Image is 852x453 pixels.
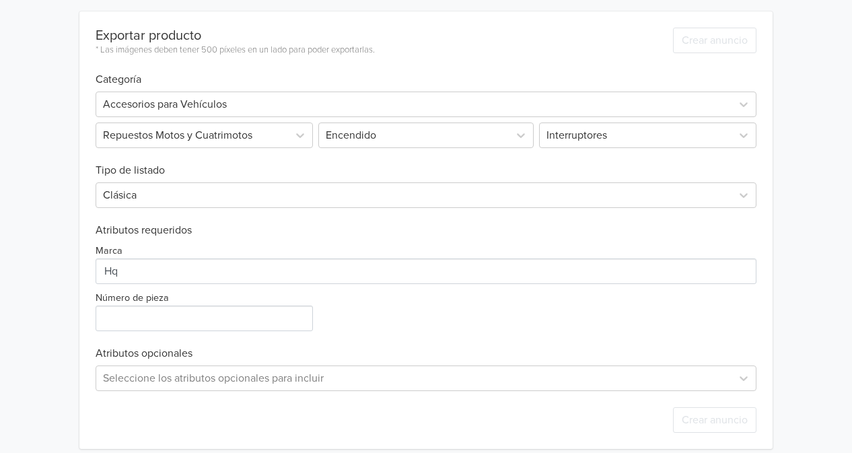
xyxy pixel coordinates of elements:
[96,57,756,86] h6: Categoría
[96,44,375,57] div: * Las imágenes deben tener 500 píxeles en un lado para poder exportarlas.
[673,28,756,53] button: Crear anuncio
[96,347,756,360] h6: Atributos opcionales
[96,291,169,306] label: Número de pieza
[96,148,756,177] h6: Tipo de listado
[673,407,756,433] button: Crear anuncio
[96,244,122,258] label: Marca
[96,28,375,44] div: Exportar producto
[96,224,756,237] h6: Atributos requeridos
